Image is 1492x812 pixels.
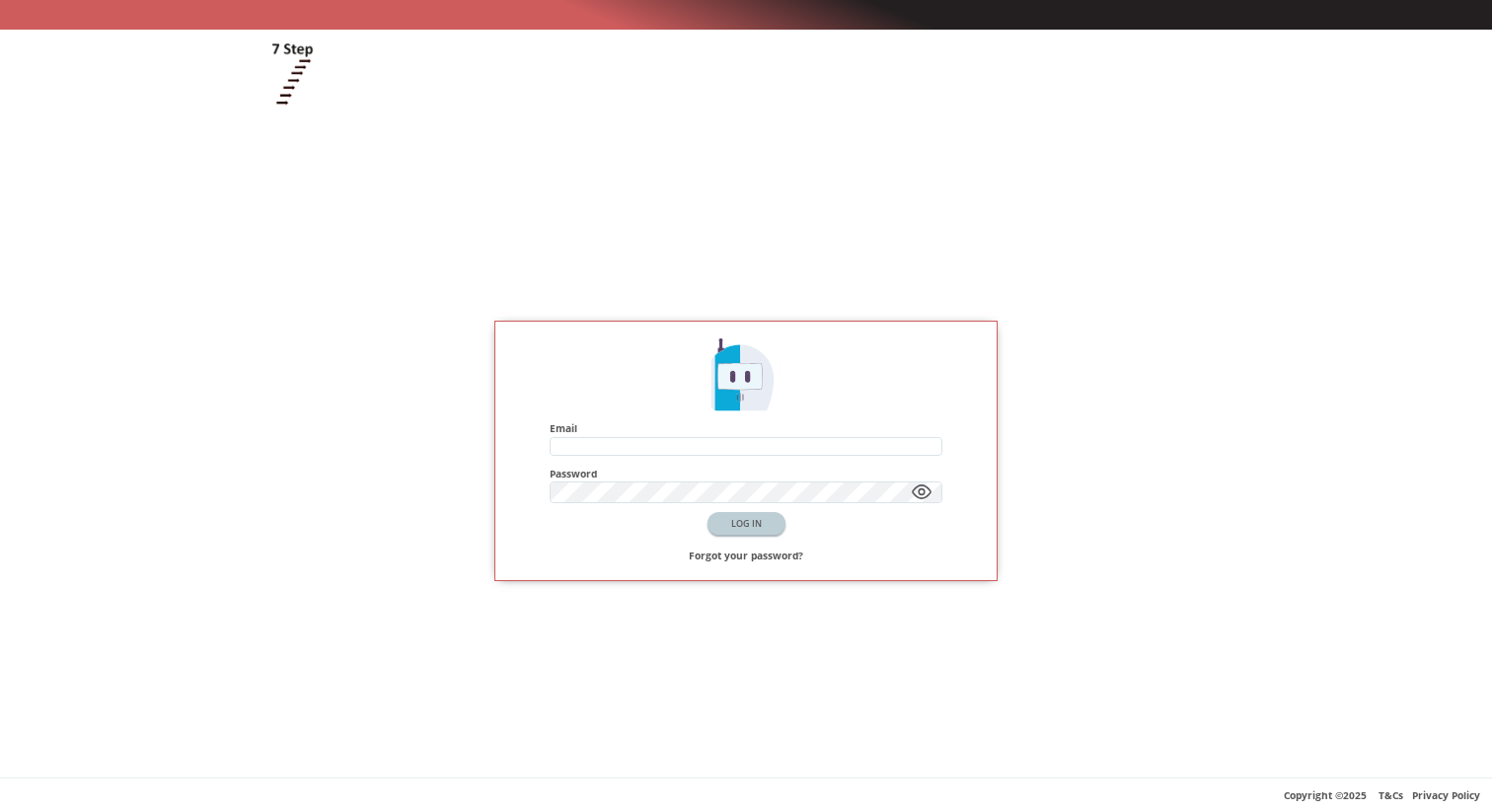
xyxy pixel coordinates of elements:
h4: Password [550,468,943,480]
img: Predict Mobile [706,335,786,416]
a: T&Cs [1379,788,1403,802]
button: LOG IN [708,512,785,535]
img: Predict Mobile [272,43,314,109]
a: Forgot your password? [689,547,803,565]
h4: Email [550,422,943,434]
a: Privacy Policy [1412,788,1480,802]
